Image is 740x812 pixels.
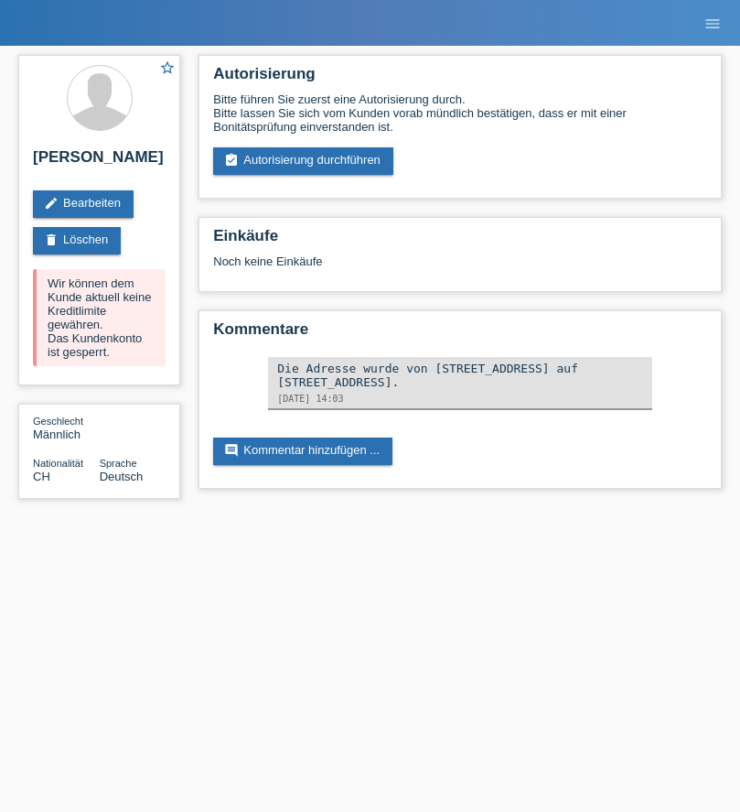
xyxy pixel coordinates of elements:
div: Die Adresse wurde von [STREET_ADDRESS] auf [STREET_ADDRESS]. [277,362,643,389]
i: edit [44,196,59,211]
a: assignment_turned_inAutorisierung durchführen [213,147,393,175]
i: delete [44,233,59,247]
span: Nationalität [33,458,83,469]
i: assignment_turned_in [224,153,239,168]
div: [DATE] 14:03 [277,394,643,404]
i: star_border [159,60,176,76]
h2: [PERSON_NAME] [33,148,166,176]
a: deleteLöschen [33,227,121,254]
div: Männlich [33,414,100,441]
a: commentKommentar hinzufügen ... [213,438,392,465]
div: Noch keine Einkäufe [213,254,707,282]
span: Deutsch [100,470,144,483]
h2: Einkäufe [213,227,707,254]
span: Geschlecht [33,416,83,427]
span: Sprache [100,458,137,469]
i: comment [224,443,239,458]
a: editBearbeiten [33,190,134,218]
div: Wir können dem Kunde aktuell keine Kreditlimite gewähren. Das Kundenkonto ist gesperrt. [33,269,166,366]
span: Schweiz [33,470,50,483]
div: Bitte führen Sie zuerst eine Autorisierung durch. Bitte lassen Sie sich vom Kunden vorab mündlich... [213,92,707,134]
a: star_border [159,60,176,79]
h2: Kommentare [213,320,707,348]
a: menu [694,17,731,28]
h2: Autorisierung [213,65,707,92]
i: menu [703,15,722,33]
